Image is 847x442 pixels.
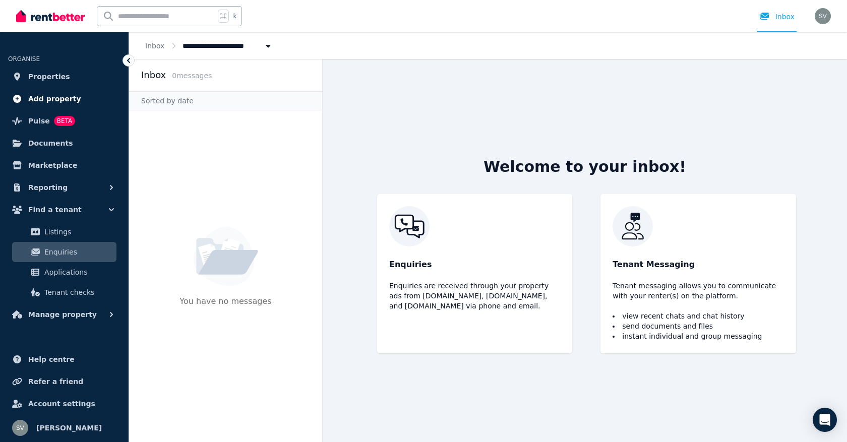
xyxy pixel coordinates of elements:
li: view recent chats and chat history [613,311,783,321]
p: Enquiries are received through your property ads from [DOMAIN_NAME], [DOMAIN_NAME], and [DOMAIN_N... [389,281,560,311]
span: Tenant Messaging [613,259,695,271]
img: RentBetter Inbox [389,206,560,246]
img: No Message Available [194,227,258,286]
span: Help centre [28,353,75,365]
span: Documents [28,137,73,149]
p: Enquiries [389,259,560,271]
button: Reporting [8,177,120,198]
a: Refer a friend [8,371,120,392]
button: Manage property [8,304,120,325]
a: Account settings [8,394,120,414]
a: Applications [12,262,116,282]
h2: Welcome to your inbox! [483,158,686,176]
a: Listings [12,222,116,242]
a: Enquiries [12,242,116,262]
span: Account settings [28,398,95,410]
span: Add property [28,93,81,105]
span: Enquiries [44,246,112,258]
span: ORGANISE [8,55,40,62]
a: PulseBETA [8,111,120,131]
span: Reporting [28,181,68,194]
a: Tenant checks [12,282,116,302]
button: Find a tenant [8,200,120,220]
span: [PERSON_NAME] [36,422,102,434]
span: k [233,12,236,20]
span: Marketplace [28,159,77,171]
img: Shayli Varasteh Moradi [12,420,28,436]
a: Documents [8,133,120,153]
h2: Inbox [141,68,166,82]
span: BETA [54,116,75,126]
li: instant individual and group messaging [613,331,783,341]
img: RentBetter [16,9,85,24]
a: Inbox [145,42,164,50]
img: Shayli Varasteh Moradi [815,8,831,24]
div: Open Intercom Messenger [813,408,837,432]
span: Properties [28,71,70,83]
a: Properties [8,67,120,87]
p: Tenant messaging allows you to communicate with your renter(s) on the platform. [613,281,783,301]
img: RentBetter Inbox [613,206,783,246]
a: Add property [8,89,120,109]
span: Listings [44,226,112,238]
span: Find a tenant [28,204,82,216]
p: You have no messages [179,295,271,326]
span: 0 message s [172,72,212,80]
a: Help centre [8,349,120,369]
span: Manage property [28,308,97,321]
div: Inbox [759,12,795,22]
span: Applications [44,266,112,278]
span: Refer a friend [28,375,83,388]
a: Marketplace [8,155,120,175]
li: send documents and files [613,321,783,331]
span: Pulse [28,115,50,127]
nav: Breadcrumb [129,32,289,59]
span: Tenant checks [44,286,112,298]
div: Sorted by date [129,91,322,110]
